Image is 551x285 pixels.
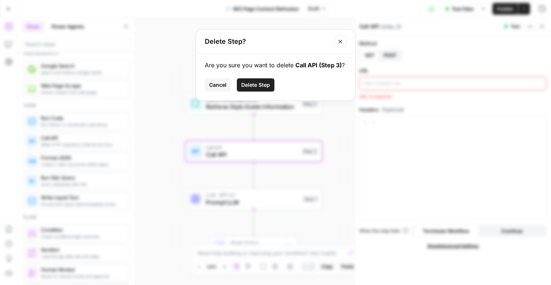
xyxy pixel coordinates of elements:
[237,78,274,92] button: Delete Step
[205,36,330,47] h2: Delete Step?
[334,36,346,47] button: Close modal
[205,61,346,70] div: Are you sure you want to delete ?
[209,81,227,89] span: Cancel
[295,61,342,69] strong: Call API (Step 3)
[205,78,231,92] button: Cancel
[241,81,270,89] span: Delete Step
